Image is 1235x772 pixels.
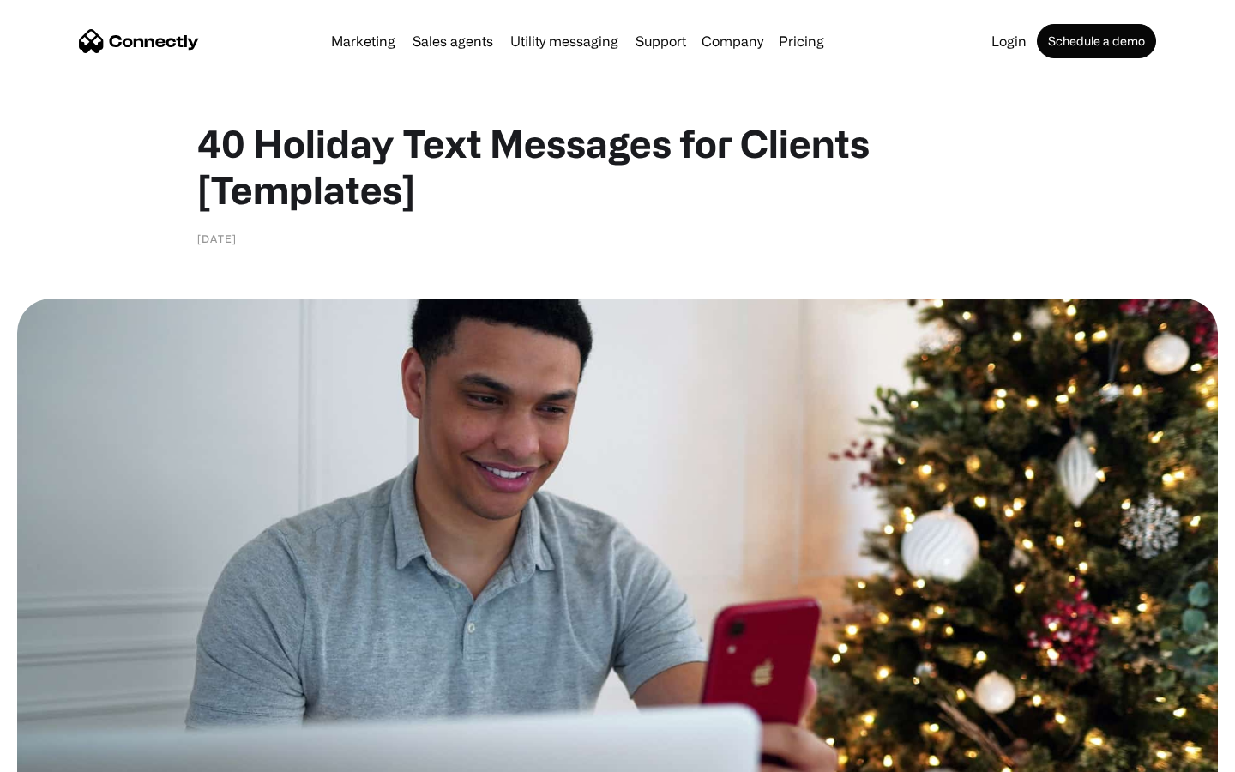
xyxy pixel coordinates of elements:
div: Company [702,29,763,53]
a: Login [985,34,1033,48]
a: Pricing [772,34,831,48]
a: Utility messaging [503,34,625,48]
a: Support [629,34,693,48]
a: Schedule a demo [1037,24,1156,58]
a: Marketing [324,34,402,48]
h1: 40 Holiday Text Messages for Clients [Templates] [197,120,1038,213]
div: [DATE] [197,230,237,247]
a: Sales agents [406,34,500,48]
